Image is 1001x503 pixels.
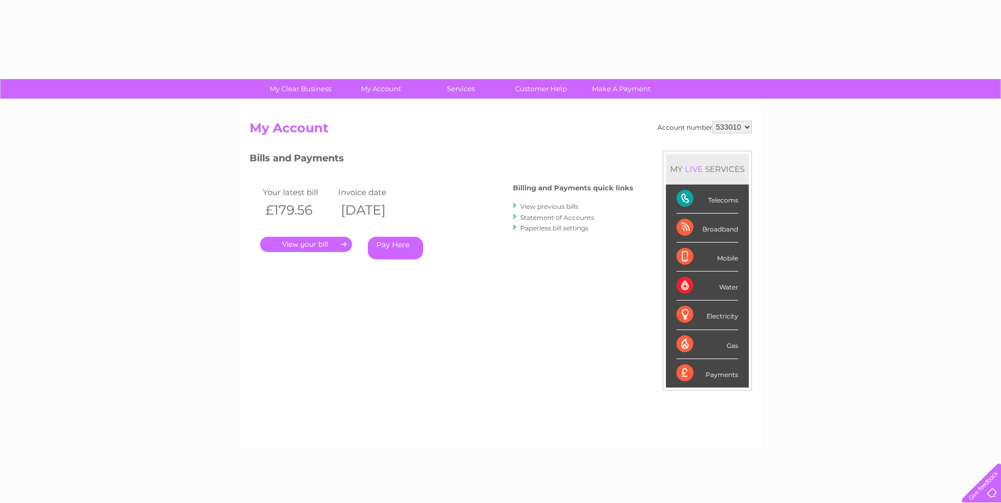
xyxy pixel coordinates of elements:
a: Pay Here [368,237,423,259]
th: £179.56 [260,199,336,221]
td: Invoice date [336,185,412,199]
div: Gas [676,330,738,359]
a: Paperless bill settings [520,224,588,232]
a: Statement of Accounts [520,214,594,221]
a: Customer Help [498,79,585,99]
div: Telecoms [676,185,738,214]
td: Your latest bill [260,185,336,199]
div: Payments [676,359,738,388]
div: Mobile [676,243,738,272]
div: Electricity [676,301,738,330]
div: Broadband [676,214,738,243]
a: View previous bills [520,202,578,210]
a: My Account [337,79,424,99]
a: . [260,237,352,252]
div: MY SERVICES [666,154,749,184]
th: [DATE] [336,199,412,221]
h2: My Account [250,121,752,141]
div: Account number [657,121,752,133]
a: Make A Payment [578,79,665,99]
div: LIVE [683,164,705,174]
a: Services [417,79,504,99]
h4: Billing and Payments quick links [513,184,633,192]
div: Water [676,272,738,301]
a: My Clear Business [257,79,344,99]
h3: Bills and Payments [250,151,633,169]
